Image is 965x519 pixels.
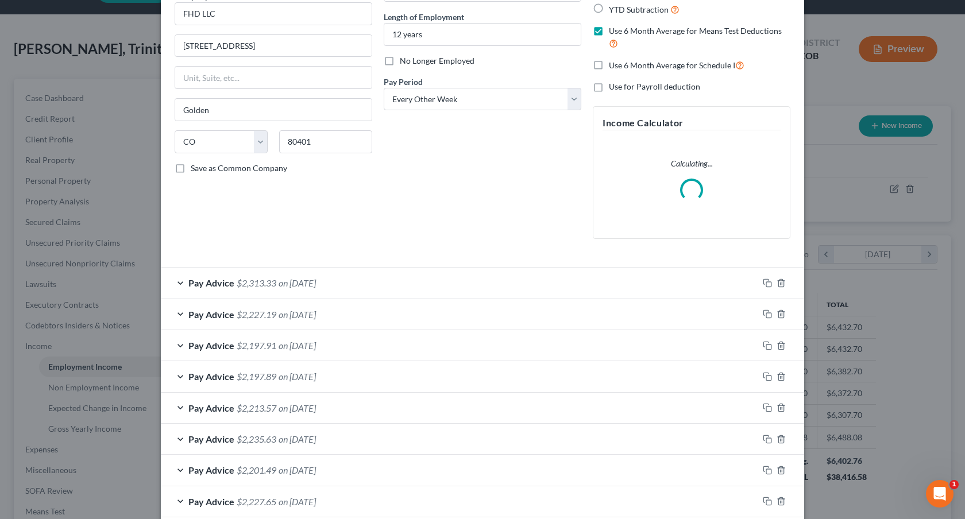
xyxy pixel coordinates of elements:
[609,5,669,14] span: YTD Subtraction
[188,309,234,320] span: Pay Advice
[609,82,700,91] span: Use for Payroll deduction
[279,130,372,153] input: Enter zip...
[188,433,234,444] span: Pay Advice
[279,277,316,288] span: on [DATE]
[188,371,234,382] span: Pay Advice
[237,371,276,382] span: $2,197.89
[188,402,234,413] span: Pay Advice
[175,67,372,88] input: Unit, Suite, etc...
[175,2,372,25] input: Search company by name...
[237,464,276,475] span: $2,201.49
[926,480,954,508] iframe: Intercom live chat
[237,277,276,288] span: $2,313.33
[609,60,735,70] span: Use 6 Month Average for Schedule I
[384,24,581,45] input: ex: 2 years
[279,340,316,351] span: on [DATE]
[279,371,316,382] span: on [DATE]
[279,433,316,444] span: on [DATE]
[188,464,234,475] span: Pay Advice
[603,158,781,169] p: Calculating...
[188,277,234,288] span: Pay Advice
[279,309,316,320] span: on [DATE]
[384,77,423,87] span: Pay Period
[603,116,781,130] h5: Income Calculator
[191,163,287,173] span: Save as Common Company
[175,99,372,121] input: Enter city...
[175,35,372,57] input: Enter address...
[237,309,276,320] span: $2,227.19
[237,340,276,351] span: $2,197.91
[188,340,234,351] span: Pay Advice
[400,56,474,65] span: No Longer Employed
[237,402,276,413] span: $2,213.57
[949,480,959,489] span: 1
[237,433,276,444] span: $2,235.63
[279,402,316,413] span: on [DATE]
[188,496,234,507] span: Pay Advice
[384,11,464,23] label: Length of Employment
[609,26,782,36] span: Use 6 Month Average for Means Test Deductions
[279,496,316,507] span: on [DATE]
[237,496,276,507] span: $2,227.65
[279,464,316,475] span: on [DATE]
